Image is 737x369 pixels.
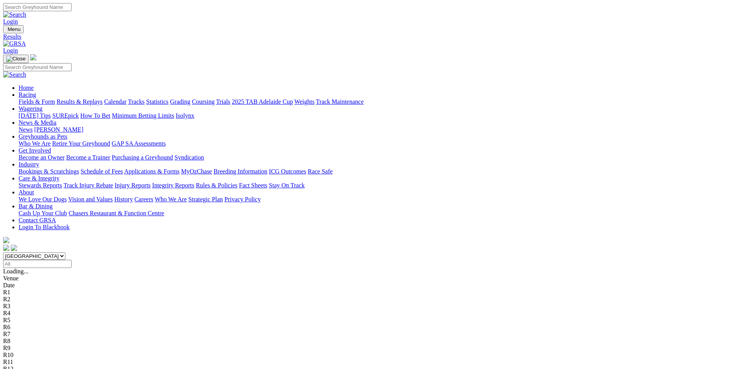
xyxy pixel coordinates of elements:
div: Wagering [19,112,734,119]
img: facebook.svg [3,245,9,251]
a: Greyhounds as Pets [19,133,67,140]
a: Get Involved [19,147,51,154]
a: News [19,126,32,133]
div: R11 [3,359,734,366]
a: ICG Outcomes [269,168,306,175]
input: Search [3,3,72,11]
span: Menu [8,26,21,32]
a: Become an Owner [19,154,65,161]
div: R7 [3,331,734,338]
div: R1 [3,289,734,296]
a: Login [3,18,18,25]
a: Vision and Values [68,196,113,203]
a: Industry [19,161,39,168]
img: GRSA [3,40,26,47]
div: R5 [3,317,734,324]
a: 2025 TAB Adelaide Cup [232,98,293,105]
img: Close [6,56,26,62]
a: Tracks [128,98,145,105]
a: Contact GRSA [19,217,56,223]
a: Stewards Reports [19,182,62,189]
a: News & Media [19,119,56,126]
a: Who We Are [155,196,187,203]
div: About [19,196,734,203]
a: Who We Are [19,140,51,147]
div: Date [3,282,734,289]
a: Become a Trainer [66,154,110,161]
a: How To Bet [80,112,111,119]
img: logo-grsa-white.png [30,54,36,60]
a: Rules & Policies [196,182,238,189]
a: We Love Our Dogs [19,196,67,203]
a: MyOzChase [181,168,212,175]
a: Retire Your Greyhound [52,140,110,147]
div: News & Media [19,126,734,133]
a: About [19,189,34,196]
a: Care & Integrity [19,175,60,182]
img: Search [3,11,26,18]
div: R9 [3,345,734,352]
div: Venue [3,275,734,282]
a: Calendar [104,98,127,105]
div: R4 [3,310,734,317]
a: Cash Up Your Club [19,210,67,216]
a: Weights [294,98,315,105]
a: Isolynx [176,112,194,119]
img: twitter.svg [11,245,17,251]
div: Racing [19,98,734,105]
a: Statistics [146,98,169,105]
a: Injury Reports [115,182,150,189]
a: Home [19,84,34,91]
a: Fact Sheets [239,182,267,189]
a: [DATE] Tips [19,112,51,119]
div: R2 [3,296,734,303]
div: Bar & Dining [19,210,734,217]
a: Minimum Betting Limits [112,112,174,119]
a: [PERSON_NAME] [34,126,83,133]
a: Racing [19,91,36,98]
a: Race Safe [308,168,332,175]
a: Coursing [192,98,215,105]
a: SUREpick [52,112,79,119]
div: R3 [3,303,734,310]
div: R6 [3,324,734,331]
a: Schedule of Fees [80,168,123,175]
a: Trials [216,98,230,105]
img: logo-grsa-white.png [3,237,9,243]
div: Get Involved [19,154,734,161]
input: Search [3,63,72,71]
a: Track Maintenance [316,98,364,105]
a: Privacy Policy [224,196,261,203]
img: Search [3,71,26,78]
div: Industry [19,168,734,175]
a: Strategic Plan [188,196,223,203]
button: Toggle navigation [3,55,29,63]
button: Toggle navigation [3,25,24,33]
a: Login [3,47,18,54]
a: Results [3,33,734,40]
a: Careers [134,196,153,203]
a: Results & Replays [56,98,103,105]
div: R8 [3,338,734,345]
div: R10 [3,352,734,359]
a: Wagering [19,105,43,112]
a: Stay On Track [269,182,304,189]
a: Purchasing a Greyhound [112,154,173,161]
input: Select date [3,260,72,268]
a: Grading [170,98,190,105]
div: Care & Integrity [19,182,734,189]
a: GAP SA Assessments [112,140,166,147]
a: Login To Blackbook [19,224,70,230]
a: Breeding Information [214,168,267,175]
a: Fields & Form [19,98,55,105]
a: Chasers Restaurant & Function Centre [68,210,164,216]
div: Greyhounds as Pets [19,140,734,147]
a: Bookings & Scratchings [19,168,79,175]
a: Integrity Reports [152,182,194,189]
a: Applications & Forms [124,168,180,175]
a: Track Injury Rebate [63,182,113,189]
a: Syndication [174,154,204,161]
span: Loading... [3,268,28,275]
a: History [114,196,133,203]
